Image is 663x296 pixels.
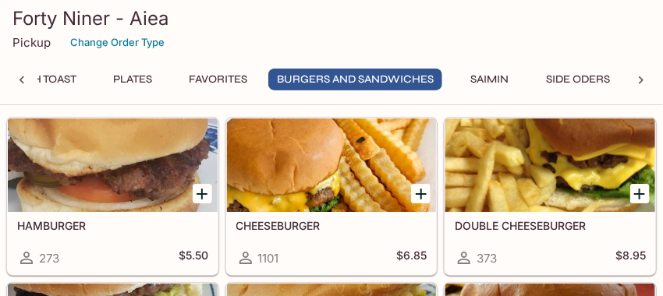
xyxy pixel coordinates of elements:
h5: CHEESEBURGER [236,219,427,232]
h5: $8.95 [615,248,646,267]
h5: $5.50 [179,248,208,267]
div: CHEESEBURGER [227,118,437,212]
h5: HAMBURGER [17,219,208,232]
div: HAMBURGER [8,118,218,212]
span: 1101 [258,251,279,266]
span: 373 [477,251,497,266]
button: Favorites [180,69,256,90]
button: Add CHEESEBURGER [411,184,431,203]
button: Add HAMBURGER [193,184,212,203]
a: CHEESEBURGER1101$6.85 [226,118,438,275]
button: Add DOUBLE CHEESEBURGER [630,184,650,203]
span: 273 [39,251,59,266]
button: Side Oders [537,69,619,90]
button: Burgers and Sandwiches [268,69,442,90]
h3: Forty Niner - Aiea [12,6,651,30]
h5: $6.85 [396,248,427,267]
p: Pickup [12,35,51,50]
button: Change Order Type [63,30,172,55]
a: DOUBLE CHEESEBURGER373$8.95 [445,118,656,275]
div: DOUBLE CHEESEBURGER [445,118,655,212]
button: Plates [97,69,168,90]
h5: DOUBLE CHEESEBURGER [455,219,646,232]
button: Saimin [455,69,525,90]
a: HAMBURGER273$5.50 [7,118,218,275]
